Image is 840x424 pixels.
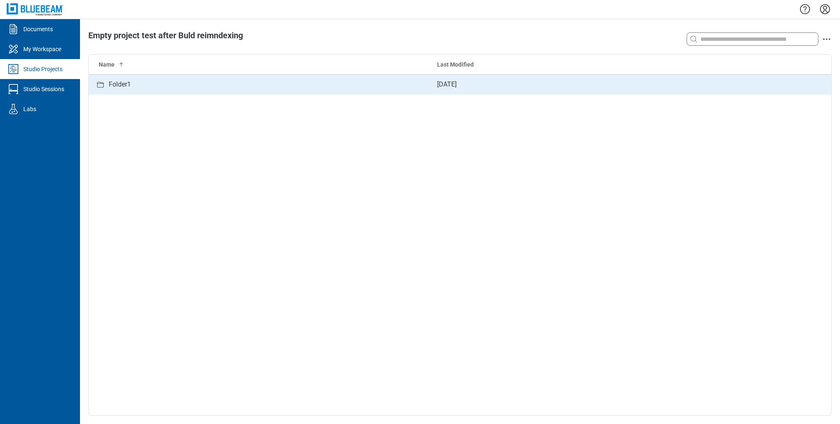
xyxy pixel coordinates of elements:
[23,105,36,113] div: Labs
[822,34,832,44] button: action-menu
[7,102,20,116] svg: Labs
[88,30,243,40] span: Empty project test after Buld reimndexing
[437,60,750,69] div: Last Modified
[23,45,61,53] div: My Workspace
[430,74,757,94] td: [DATE]
[89,55,831,94] table: Studio items table
[7,3,63,15] img: Bluebeam, Inc.
[109,79,131,90] div: Folder1
[99,60,424,69] div: Name
[7,22,20,36] svg: Documents
[23,25,53,33] div: Documents
[818,2,832,16] button: Settings
[7,82,20,96] svg: Studio Sessions
[7,42,20,56] svg: My Workspace
[7,62,20,76] svg: Studio Projects
[23,65,62,73] div: Studio Projects
[23,85,64,93] div: Studio Sessions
